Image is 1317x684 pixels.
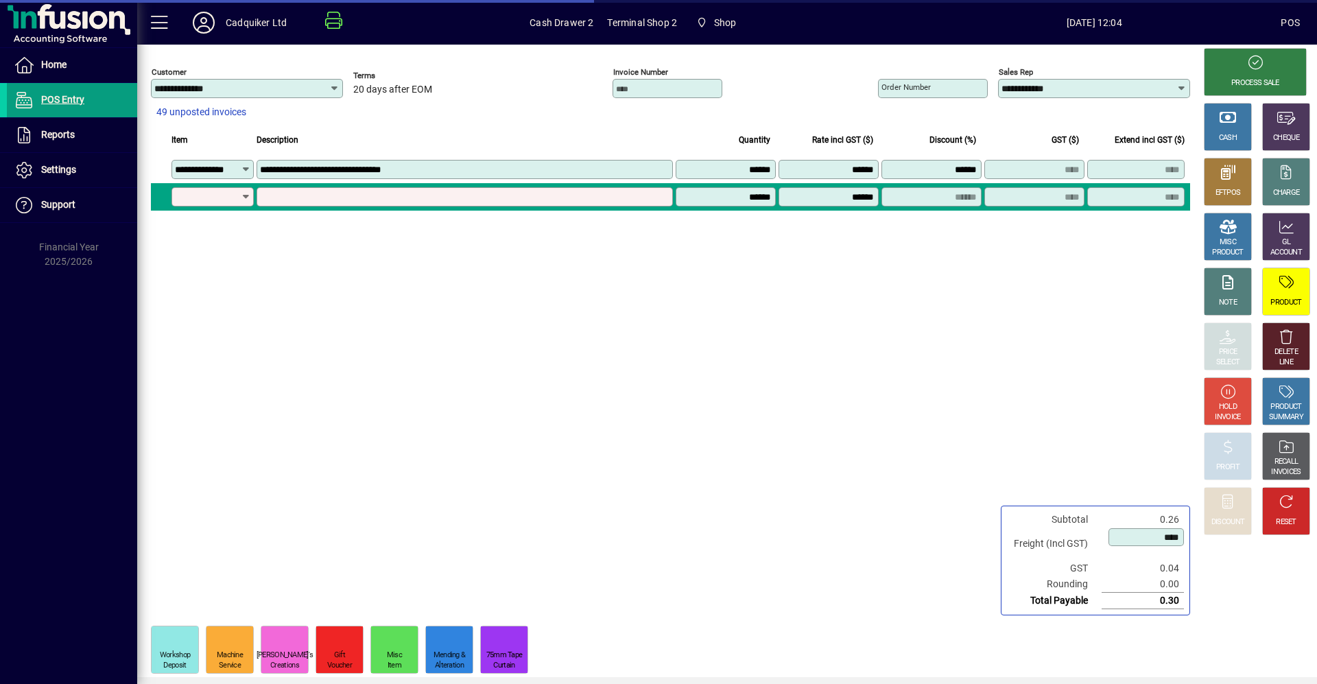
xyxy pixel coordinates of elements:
[257,650,313,661] div: [PERSON_NAME]'s
[182,10,226,35] button: Profile
[1211,517,1244,528] div: DISCOUNT
[607,12,677,34] span: Terminal Shop 2
[387,650,402,661] div: Misc
[1215,188,1241,198] div: EFTPOS
[41,164,76,175] span: Settings
[1274,457,1298,467] div: RECALL
[1102,593,1184,609] td: 0.30
[1215,412,1240,423] div: INVOICE
[7,153,137,187] a: Settings
[334,650,345,661] div: Gift
[1270,248,1302,258] div: ACCOUNT
[1102,561,1184,576] td: 0.04
[152,67,187,77] mat-label: Customer
[1212,248,1243,258] div: PRODUCT
[270,661,299,671] div: Creations
[41,94,84,105] span: POS Entry
[1276,517,1296,528] div: RESET
[714,12,737,34] span: Shop
[739,132,770,148] span: Quantity
[1270,298,1301,308] div: PRODUCT
[41,199,75,210] span: Support
[163,661,186,671] div: Deposit
[1007,576,1102,593] td: Rounding
[1219,402,1237,412] div: HOLD
[1219,133,1237,143] div: CASH
[1273,188,1300,198] div: CHARGE
[493,661,514,671] div: Curtain
[881,82,931,92] mat-label: Order number
[41,59,67,70] span: Home
[435,661,464,671] div: Alteration
[160,650,190,661] div: Workshop
[613,67,668,77] mat-label: Invoice number
[219,661,241,671] div: Service
[1270,402,1301,412] div: PRODUCT
[7,188,137,222] a: Support
[7,118,137,152] a: Reports
[486,650,523,661] div: 75mm Tape
[1273,133,1299,143] div: CHEQUE
[1007,528,1102,561] td: Freight (Incl GST)
[1102,576,1184,593] td: 0.00
[1216,357,1240,368] div: SELECT
[156,105,246,119] span: 49 unposted invoices
[812,132,873,148] span: Rate incl GST ($)
[1279,357,1293,368] div: LINE
[1052,132,1079,148] span: GST ($)
[1269,412,1303,423] div: SUMMARY
[353,84,432,95] span: 20 days after EOM
[41,129,75,140] span: Reports
[388,661,401,671] div: Item
[1220,237,1236,248] div: MISC
[1274,347,1298,357] div: DELETE
[1282,237,1291,248] div: GL
[1115,132,1185,148] span: Extend incl GST ($)
[327,661,352,671] div: Voucher
[1102,512,1184,528] td: 0.26
[999,67,1033,77] mat-label: Sales rep
[530,12,593,34] span: Cash Drawer 2
[257,132,298,148] span: Description
[434,650,466,661] div: Mending &
[929,132,976,148] span: Discount (%)
[1007,561,1102,576] td: GST
[353,71,436,80] span: Terms
[171,132,188,148] span: Item
[226,12,287,34] div: Cadquiker Ltd
[151,100,252,125] button: 49 unposted invoices
[1271,467,1301,477] div: INVOICES
[691,10,741,35] span: Shop
[7,48,137,82] a: Home
[1219,298,1237,308] div: NOTE
[1007,593,1102,609] td: Total Payable
[907,12,1281,34] span: [DATE] 12:04
[217,650,243,661] div: Machine
[1219,347,1237,357] div: PRICE
[1216,462,1239,473] div: PROFIT
[1007,512,1102,528] td: Subtotal
[1231,78,1279,89] div: PROCESS SALE
[1281,12,1300,34] div: POS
